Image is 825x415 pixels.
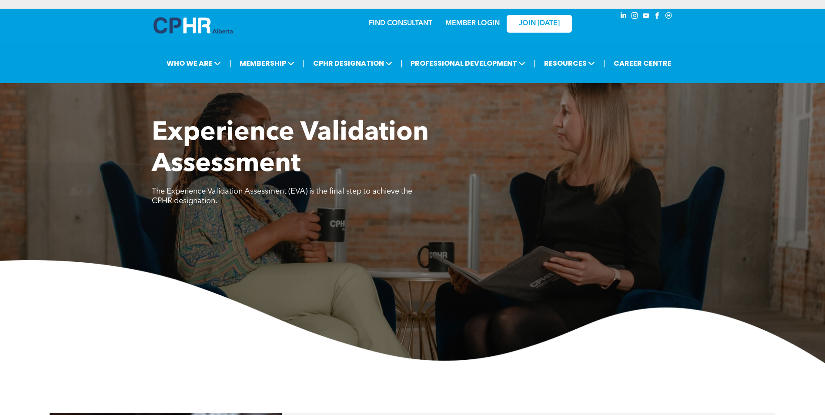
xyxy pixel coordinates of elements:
[611,55,674,71] a: CAREER CENTRE
[603,54,605,72] li: |
[369,20,432,27] a: FIND CONSULTANT
[653,11,662,23] a: facebook
[534,54,536,72] li: |
[619,11,628,23] a: linkedin
[408,55,528,71] span: PROFESSIONAL DEVELOPMENT
[229,54,231,72] li: |
[519,20,560,28] span: JOIN [DATE]
[630,11,640,23] a: instagram
[641,11,651,23] a: youtube
[152,187,412,205] span: The Experience Validation Assessment (EVA) is the final step to achieve the CPHR designation.
[154,17,233,33] img: A blue and white logo for cp alberta
[664,11,674,23] a: Social network
[445,20,500,27] a: MEMBER LOGIN
[164,55,224,71] span: WHO WE ARE
[401,54,403,72] li: |
[237,55,297,71] span: MEMBERSHIP
[152,120,429,177] span: Experience Validation Assessment
[303,54,305,72] li: |
[311,55,395,71] span: CPHR DESIGNATION
[541,55,598,71] span: RESOURCES
[507,15,572,33] a: JOIN [DATE]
